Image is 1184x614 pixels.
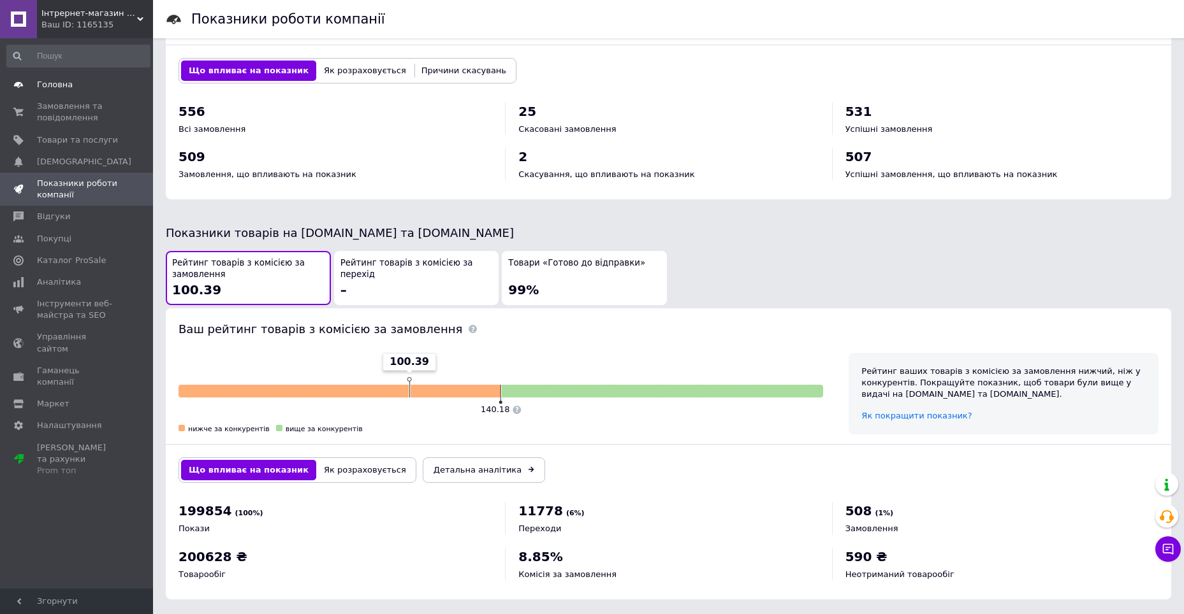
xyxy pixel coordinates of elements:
[41,19,153,31] div: Ваш ID: 1165135
[181,61,316,81] button: Що впливає на показник
[334,251,499,305] button: Рейтинг товарів з комісією за перехід–
[179,549,247,564] span: 200628 ₴
[518,124,616,134] span: Скасовані замовлення
[414,61,514,81] button: Причини скасувань
[845,549,888,564] span: 590 ₴
[181,460,316,480] button: Що впливає на показник
[875,509,893,517] span: (1%)
[502,251,667,305] button: Товари «Готово до відправки»99%
[1155,536,1181,562] button: Чат з покупцем
[179,149,205,164] span: 509
[861,411,972,420] a: Як покращити показник?
[845,503,872,518] span: 508
[172,257,325,281] span: Рейтинг товарів з комісією за замовлення
[41,8,137,19] span: Інтрернет-магазин "Лікарські трави і бджолопродукти"
[37,233,71,245] span: Покупці
[37,420,102,431] span: Налаштування
[37,211,70,222] span: Відгуки
[179,569,226,579] span: Товарообіг
[179,104,205,119] span: 556
[37,442,118,477] span: [PERSON_NAME] та рахунки
[179,124,245,134] span: Всі замовлення
[37,156,131,168] span: [DEMOGRAPHIC_DATA]
[340,282,347,297] span: –
[518,503,563,518] span: 11778
[37,255,106,266] span: Каталог ProSale
[166,226,514,239] span: Показники товарів на [DOMAIN_NAME] та [DOMAIN_NAME]
[518,569,617,579] span: Комісія за замовлення
[191,11,385,27] h1: Показники роботи компанії
[179,169,356,179] span: Замовлення, що впливають на показник
[37,298,118,321] span: Інструменти веб-майстра та SEO
[340,257,493,281] span: Рейтинг товарів з комісією за перехід
[845,124,933,134] span: Успішні замовлення
[37,398,69,410] span: Маркет
[37,79,73,90] span: Головна
[481,404,510,414] span: 140.18
[179,503,232,518] span: 199854
[188,425,270,433] span: нижче за конкурентів
[518,104,536,119] span: 25
[316,61,414,81] button: Як розраховується
[316,460,414,480] button: Як розраховується
[518,549,562,564] span: 8.85%
[845,149,872,164] span: 507
[508,257,645,269] span: Товари «Готово до відправки»
[6,45,150,68] input: Пошук
[286,425,363,433] span: вище за конкурентів
[508,282,539,297] span: 99%
[518,169,694,179] span: Скасування, що впливають на показник
[37,178,118,201] span: Показники роботи компанії
[390,355,429,369] span: 100.39
[235,509,263,517] span: (100%)
[172,282,221,297] span: 100.39
[845,524,898,533] span: Замовлення
[518,524,561,533] span: Переходи
[845,104,872,119] span: 531
[166,251,331,305] button: Рейтинг товарів з комісією за замовлення100.39
[37,465,118,476] div: Prom топ
[37,101,118,124] span: Замовлення та повідомлення
[423,457,545,483] a: Детальна аналітика
[37,331,118,354] span: Управління сайтом
[37,365,118,388] span: Гаманець компанії
[845,569,954,579] span: Неотриманий товарообіг
[566,509,585,517] span: (6%)
[518,149,527,164] span: 2
[37,276,81,288] span: Аналітика
[845,169,1058,179] span: Успішні замовлення, що впливають на показник
[861,366,1146,401] div: Рейтинг ваших товарів з комісією за замовлення нижчий, ніж у конкурентів. Покращуйте показник, що...
[37,134,118,146] span: Товари та послуги
[179,322,462,336] span: Ваш рейтинг товарів з комісією за замовлення
[179,524,210,533] span: Покази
